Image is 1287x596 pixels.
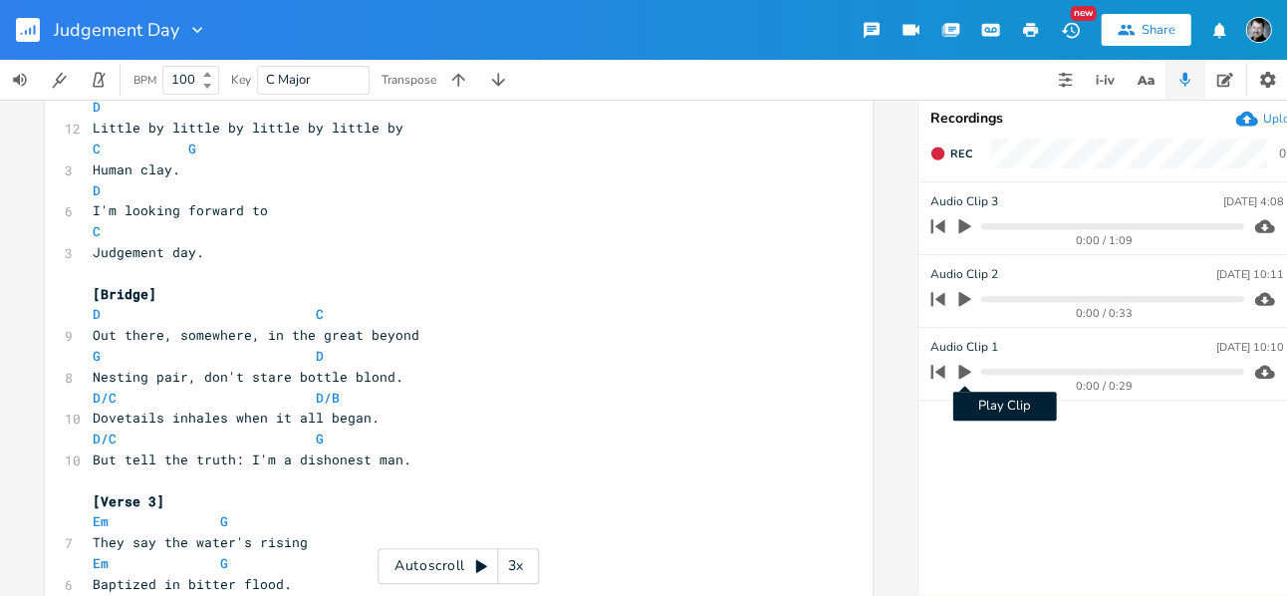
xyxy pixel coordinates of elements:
[54,21,179,39] span: Judgement Day
[316,389,340,407] span: D/B
[964,308,1243,319] div: 0:00 / 0:33
[929,192,997,211] span: Audio Clip 3
[1141,21,1174,39] div: Share
[93,140,101,157] span: C
[964,381,1243,392] div: 0:00 / 0:29
[93,160,180,178] span: Human clay.
[1050,12,1090,48] button: New
[93,98,101,116] span: D
[316,347,324,365] span: D
[1070,6,1096,21] div: New
[382,74,436,86] div: Transpose
[220,512,228,530] span: G
[266,71,311,89] span: C Major
[93,575,292,593] span: Baptized in bitter flood.
[316,305,324,323] span: C
[231,74,251,86] div: Key
[93,305,101,323] span: D
[316,430,324,447] span: G
[188,140,196,157] span: G
[93,389,117,407] span: D/C
[93,492,164,510] span: [Verse 3]
[93,554,109,572] span: Em
[93,243,204,261] span: Judgement day.
[220,554,228,572] span: G
[93,181,101,199] span: D
[1245,17,1271,43] img: Timothy James
[498,548,534,584] div: 3x
[93,409,380,427] span: Dovetails inhales when it all began.
[378,548,539,584] div: Autoscroll
[133,75,156,86] div: BPM
[1101,14,1190,46] button: Share
[929,338,997,357] span: Audio Clip 1
[93,512,109,530] span: Em
[93,285,156,303] span: [Bridge]
[93,450,411,468] span: But tell the truth: I'm a dishonest man.
[93,201,268,219] span: I'm looking forward to
[949,147,971,161] span: Rec
[93,368,403,386] span: Nesting pair, don't stare bottle blond.
[951,356,977,388] button: Play Clip
[93,222,101,240] span: C
[964,235,1243,246] div: 0:00 / 1:09
[93,119,403,137] span: Little by little by little by little by
[93,347,101,365] span: G
[93,533,308,551] span: They say the water's rising
[921,138,979,169] button: Rec
[929,265,997,284] span: Audio Clip 2
[93,430,117,447] span: D/C
[93,326,419,344] span: Out there, somewhere, in the great beyond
